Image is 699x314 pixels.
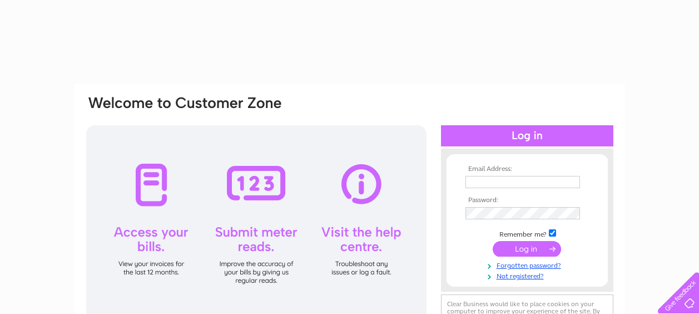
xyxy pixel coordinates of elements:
[463,165,592,173] th: Email Address:
[465,270,592,281] a: Not registered?
[465,259,592,270] a: Forgotten password?
[463,228,592,239] td: Remember me?
[463,197,592,204] th: Password:
[493,241,561,257] input: Submit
